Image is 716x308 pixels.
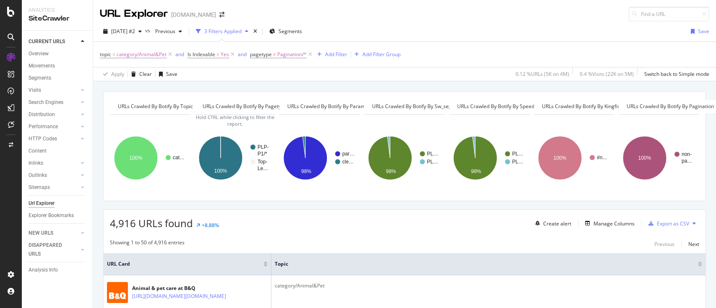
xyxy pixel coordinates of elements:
[219,12,224,18] div: arrow-right-arrow-left
[29,62,87,70] a: Movements
[29,7,86,14] div: Analytics
[627,103,714,110] span: URLs Crawled By Botify By pagination
[534,122,613,194] svg: A chart.
[273,51,276,58] span: ≠
[29,159,43,168] div: Inlinks
[130,155,143,161] text: 100%
[195,122,274,194] svg: A chart.
[351,49,401,60] button: Add Filter Group
[173,155,185,160] text: cat…
[654,241,674,248] div: Previous
[542,103,628,110] span: URLs Crawled By Botify By kingfisher
[196,114,274,127] span: Hold CTRL while clicking to filter the report.
[139,70,152,78] div: Clear
[372,103,464,110] span: URLs Crawled By Botify By sw_segment
[286,100,390,113] h4: URLs Crawled By Botify By parameters
[166,70,177,78] div: Save
[171,10,216,19] div: [DOMAIN_NAME]
[687,280,708,300] iframe: Intercom live chat
[654,239,674,249] button: Previous
[221,49,229,60] span: Yes
[204,28,242,35] div: 3 Filters Applied
[275,260,685,268] span: topic
[553,155,566,161] text: 100%
[29,37,78,46] a: CURRENT URLS
[532,217,571,230] button: Create alert
[594,220,635,227] div: Manage Columns
[258,144,269,150] text: PLP-
[688,239,699,249] button: Next
[152,28,175,35] span: Previous
[641,67,709,81] button: Switch back to Simple mode
[279,28,302,35] span: Segments
[110,216,193,230] span: 4,916 URLs found
[540,100,640,113] h4: URLs Crawled By Botify By kingfisher
[29,229,78,238] a: NEW URLS
[29,241,71,259] div: DISAPPEARED URLS
[29,183,78,192] a: Sitemaps
[107,282,128,303] img: main image
[112,51,115,58] span: =
[29,147,47,155] div: Content
[516,70,569,78] div: 0.12 % URLs ( 5K on 4M )
[279,122,359,194] div: A chart.
[687,25,709,38] button: Save
[543,220,571,227] div: Create alert
[216,51,219,58] span: =
[457,103,594,110] span: URLs Crawled By Botify By speedworkers_cache_behaviors
[512,151,523,157] text: PL…
[175,51,184,58] div: and
[449,122,529,194] svg: A chart.
[512,159,523,165] text: PL…
[29,49,87,58] a: Overview
[29,110,78,119] a: Distribution
[266,25,305,38] button: Segments
[427,151,438,157] text: PL…
[362,51,401,58] div: Add Filter Group
[238,50,247,58] button: and
[682,158,692,164] text: pa…
[629,7,709,21] input: Find a URL
[156,67,177,81] button: Save
[29,122,78,131] a: Performance
[364,122,443,194] svg: A chart.
[110,122,189,194] svg: A chart.
[29,135,57,143] div: HTTP Codes
[107,260,261,268] span: URL Card
[29,266,58,274] div: Analysis Info
[29,211,74,220] div: Explorer Bookmarks
[29,86,41,95] div: Visits
[29,171,47,180] div: Outlinks
[29,122,58,131] div: Performance
[238,51,247,58] div: and
[252,27,259,36] div: times
[314,49,347,60] button: Add Filter
[29,199,87,208] a: Url Explorer
[456,100,607,113] h4: URLs Crawled By Botify By speedworkers_cache_behaviors
[29,74,51,83] div: Segments
[201,100,299,113] h4: URLs Crawled By Botify By pagetype
[29,74,87,83] a: Segments
[29,98,63,107] div: Search Engines
[29,37,65,46] div: CURRENT URLS
[29,14,86,23] div: SiteCrawler
[258,159,267,165] text: Top-
[597,155,607,160] text: #n…
[100,7,168,21] div: URL Explorer
[145,27,152,34] span: vs
[29,110,55,119] div: Distribution
[471,168,481,174] text: 98%
[111,28,135,35] span: 2025 Sep. 15th #2
[187,51,215,58] span: Is Indexable
[29,211,87,220] a: Explorer Bookmarks
[698,28,709,35] div: Save
[287,103,378,110] span: URLs Crawled By Botify By parameters
[370,100,476,113] h4: URLs Crawled By Botify By sw_segment
[580,70,634,78] div: 0.4 % Visits ( 22K on 5M )
[118,103,193,110] span: URLs Crawled By Botify By topic
[29,86,78,95] a: Visits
